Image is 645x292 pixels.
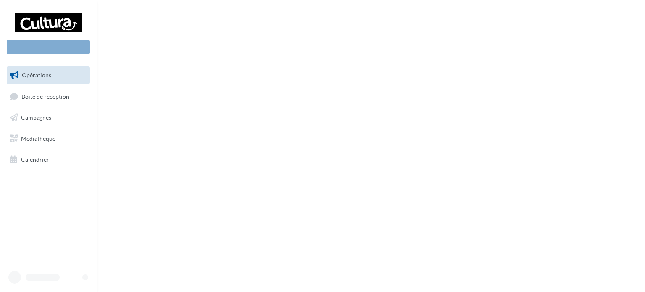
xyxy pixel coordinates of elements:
a: Calendrier [5,151,92,168]
span: Calendrier [21,155,49,163]
span: Boîte de réception [21,92,69,100]
a: Campagnes [5,109,92,126]
span: Campagnes [21,114,51,121]
span: Médiathèque [21,135,55,142]
div: Nouvelle campagne [7,40,90,54]
a: Boîte de réception [5,87,92,105]
a: Médiathèque [5,130,92,147]
span: Opérations [22,71,51,79]
a: Opérations [5,66,92,84]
